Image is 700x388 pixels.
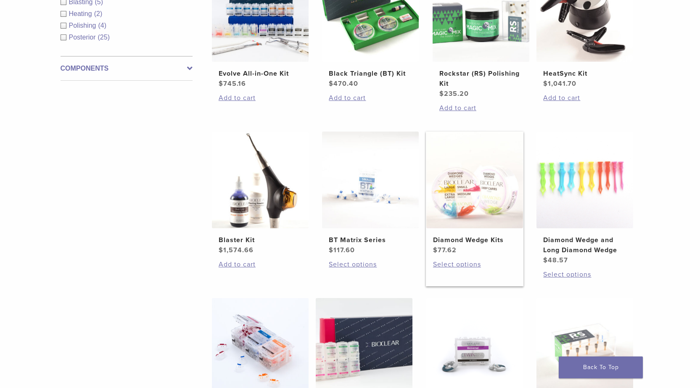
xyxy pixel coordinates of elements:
h2: BT Matrix Series [329,235,412,245]
h2: Diamond Wedge and Long Diamond Wedge [543,235,626,255]
span: (2) [94,10,103,17]
a: Blaster KitBlaster Kit $1,574.66 [211,132,309,255]
img: Blaster Kit [212,132,309,228]
img: Diamond Wedge Kits [426,132,523,228]
a: Add to cart: “HeatSync Kit” [543,93,626,103]
a: Back To Top [559,356,643,378]
span: $ [329,79,333,88]
a: Diamond Wedge and Long Diamond WedgeDiamond Wedge and Long Diamond Wedge $48.57 [536,132,634,265]
img: Diamond Wedge and Long Diamond Wedge [536,132,633,228]
span: Heating [69,10,94,17]
span: $ [543,256,548,264]
span: $ [439,90,444,98]
bdi: 745.16 [219,79,246,88]
span: Polishing [69,22,98,29]
a: Add to cart: “Rockstar (RS) Polishing Kit” [439,103,523,113]
h2: Blaster Kit [219,235,302,245]
bdi: 1,041.70 [543,79,576,88]
a: Add to cart: “Evolve All-in-One Kit” [219,93,302,103]
bdi: 48.57 [543,256,568,264]
a: BT Matrix SeriesBT Matrix Series $117.60 [322,132,420,255]
span: $ [329,246,333,254]
h2: Rockstar (RS) Polishing Kit [439,69,523,89]
a: Select options for “Diamond Wedge Kits” [433,259,516,269]
bdi: 1,574.66 [219,246,254,254]
h2: Evolve All-in-One Kit [219,69,302,79]
span: (4) [98,22,106,29]
span: $ [433,246,438,254]
bdi: 470.40 [329,79,358,88]
a: Select options for “BT Matrix Series” [329,259,412,269]
span: $ [543,79,548,88]
a: Select options for “Diamond Wedge and Long Diamond Wedge” [543,269,626,280]
span: $ [219,246,223,254]
bdi: 235.20 [439,90,469,98]
a: Add to cart: “Black Triangle (BT) Kit” [329,93,412,103]
img: BT Matrix Series [322,132,419,228]
a: Diamond Wedge KitsDiamond Wedge Kits $77.62 [426,132,524,255]
span: $ [219,79,223,88]
a: Add to cart: “Blaster Kit” [219,259,302,269]
h2: Diamond Wedge Kits [433,235,516,245]
label: Components [61,63,193,74]
span: (25) [98,34,110,41]
bdi: 117.60 [329,246,355,254]
h2: Black Triangle (BT) Kit [329,69,412,79]
h2: HeatSync Kit [543,69,626,79]
span: Posterior [69,34,98,41]
bdi: 77.62 [433,246,457,254]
